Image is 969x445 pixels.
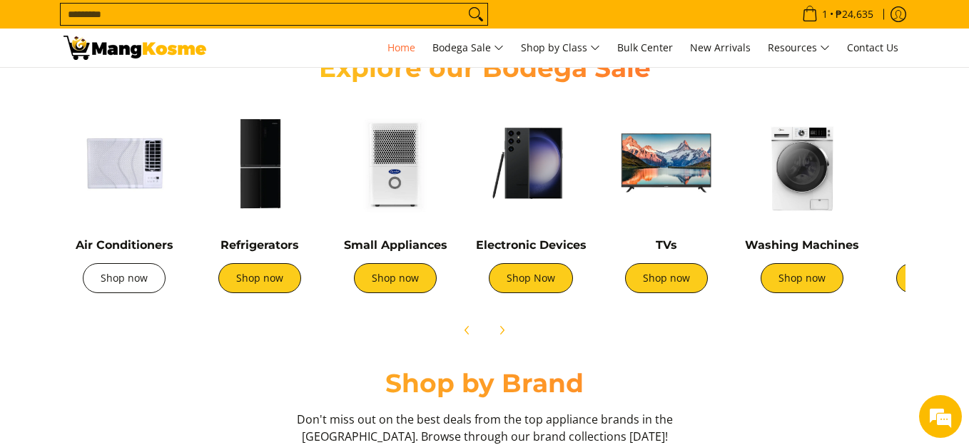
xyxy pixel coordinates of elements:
a: New Arrivals [683,29,758,67]
a: Electronic Devices [476,238,587,252]
a: Shop now [83,263,166,293]
a: Small Appliances [344,238,447,252]
span: Contact Us [847,41,898,54]
nav: Main Menu [220,29,905,67]
a: Washing Machines [745,238,859,252]
a: Home [380,29,422,67]
img: Washing Machines [741,103,863,224]
a: Air Conditioners [76,238,173,252]
span: Resources [768,39,830,57]
button: Previous [452,314,483,346]
img: TVs [606,103,727,224]
h2: Shop by Brand [64,367,905,399]
a: Shop now [218,263,301,293]
a: Bulk Center [610,29,680,67]
span: New Arrivals [690,41,751,54]
a: Contact Us [840,29,905,67]
span: • [798,6,878,22]
a: Bodega Sale [425,29,511,67]
img: Refrigerators [199,103,320,224]
span: 1 [820,9,830,19]
a: Resources [761,29,837,67]
span: ₱24,635 [833,9,876,19]
button: Next [486,314,517,346]
img: Mang Kosme: Your Home Appliances Warehouse Sale Partner! [64,36,206,60]
span: Bulk Center [617,41,673,54]
a: Shop now [354,263,437,293]
a: Shop by Class [514,29,607,67]
a: Shop now [625,263,708,293]
a: TVs [656,238,677,252]
a: Shop Now [489,263,573,293]
a: Shop now [761,263,843,293]
h3: Don't miss out on the best deals from the top appliance brands in the [GEOGRAPHIC_DATA]. Browse t... [292,411,677,445]
img: Electronic Devices [470,103,592,224]
span: Home [387,41,415,54]
a: Refrigerators [220,238,299,252]
img: Air Conditioners [64,103,185,224]
button: Search [465,4,487,25]
span: Bodega Sale [432,39,504,57]
h2: Explore our Bodega Sale [278,52,691,84]
span: Shop by Class [521,39,600,57]
img: Small Appliances [335,103,456,224]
